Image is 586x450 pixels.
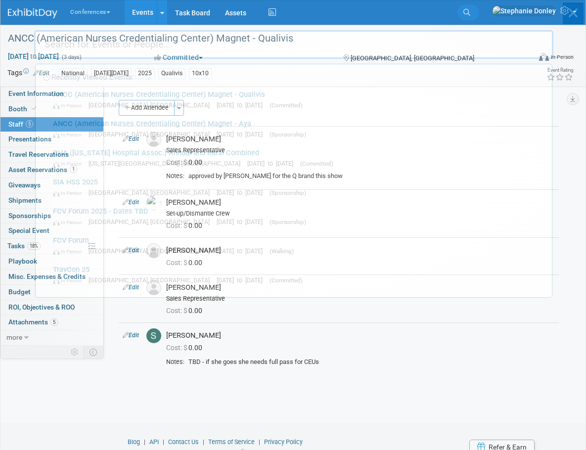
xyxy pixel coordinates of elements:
[270,102,303,109] span: (Committed)
[48,86,547,114] a: ANCC (American Nurses Credentialing Center) Magnet - Qualivis In-Person [GEOGRAPHIC_DATA], [GEOGR...
[48,115,547,143] a: ANCC (American Nurses Credentialing Center) Magnet - Aya In-Person [GEOGRAPHIC_DATA], [GEOGRAPHIC...
[53,277,87,284] span: In-Person
[53,219,87,225] span: In-Person
[48,231,547,260] a: FCV Forum In-Person [GEOGRAPHIC_DATA], [GEOGRAPHIC_DATA] [DATE] to [DATE] (Walking)
[41,64,547,86] div: Recently Viewed Events:
[53,102,87,109] span: In-Person
[217,218,268,225] span: [DATE] to [DATE]
[270,219,306,225] span: (Sponsorship)
[217,131,268,138] span: [DATE] to [DATE]
[217,101,268,109] span: [DATE] to [DATE]
[270,189,306,196] span: (Sponsorship)
[53,132,87,138] span: In-Person
[34,30,553,59] input: Search for Events or People...
[89,160,245,167] span: [US_STATE][GEOGRAPHIC_DATA], [GEOGRAPHIC_DATA]
[48,202,547,231] a: FCV Forum 2025 - Dates TBD In-Person [GEOGRAPHIC_DATA], [GEOGRAPHIC_DATA] [DATE] to [DATE] (Spons...
[247,160,298,167] span: [DATE] to [DATE]
[89,189,215,196] span: [GEOGRAPHIC_DATA], [GEOGRAPHIC_DATA]
[48,173,547,202] a: SIA HSS 2025 In-Person [GEOGRAPHIC_DATA], [GEOGRAPHIC_DATA] [DATE] to [DATE] (Sponsorship)
[53,248,87,255] span: In-Person
[300,160,333,167] span: (Committed)
[89,247,215,255] span: [GEOGRAPHIC_DATA], [GEOGRAPHIC_DATA]
[270,248,294,255] span: (Walking)
[89,218,215,225] span: [GEOGRAPHIC_DATA], [GEOGRAPHIC_DATA]
[53,161,87,167] span: In-Person
[217,247,268,255] span: [DATE] to [DATE]
[217,276,268,284] span: [DATE] to [DATE]
[89,131,215,138] span: [GEOGRAPHIC_DATA], [GEOGRAPHIC_DATA]
[48,261,547,289] a: TravCon 25 In-Person [GEOGRAPHIC_DATA], [GEOGRAPHIC_DATA] [DATE] to [DATE] (Committed)
[270,131,306,138] span: (Sponsorship)
[89,101,215,109] span: [GEOGRAPHIC_DATA], [GEOGRAPHIC_DATA]
[270,277,303,284] span: (Committed)
[89,276,215,284] span: [GEOGRAPHIC_DATA], [GEOGRAPHIC_DATA]
[217,189,268,196] span: [DATE] to [DATE]
[48,144,547,173] a: CHA ([US_STATE] Hospital Assoc.) Annual and Rural Combined In-Person [US_STATE][GEOGRAPHIC_DATA],...
[53,190,87,196] span: In-Person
